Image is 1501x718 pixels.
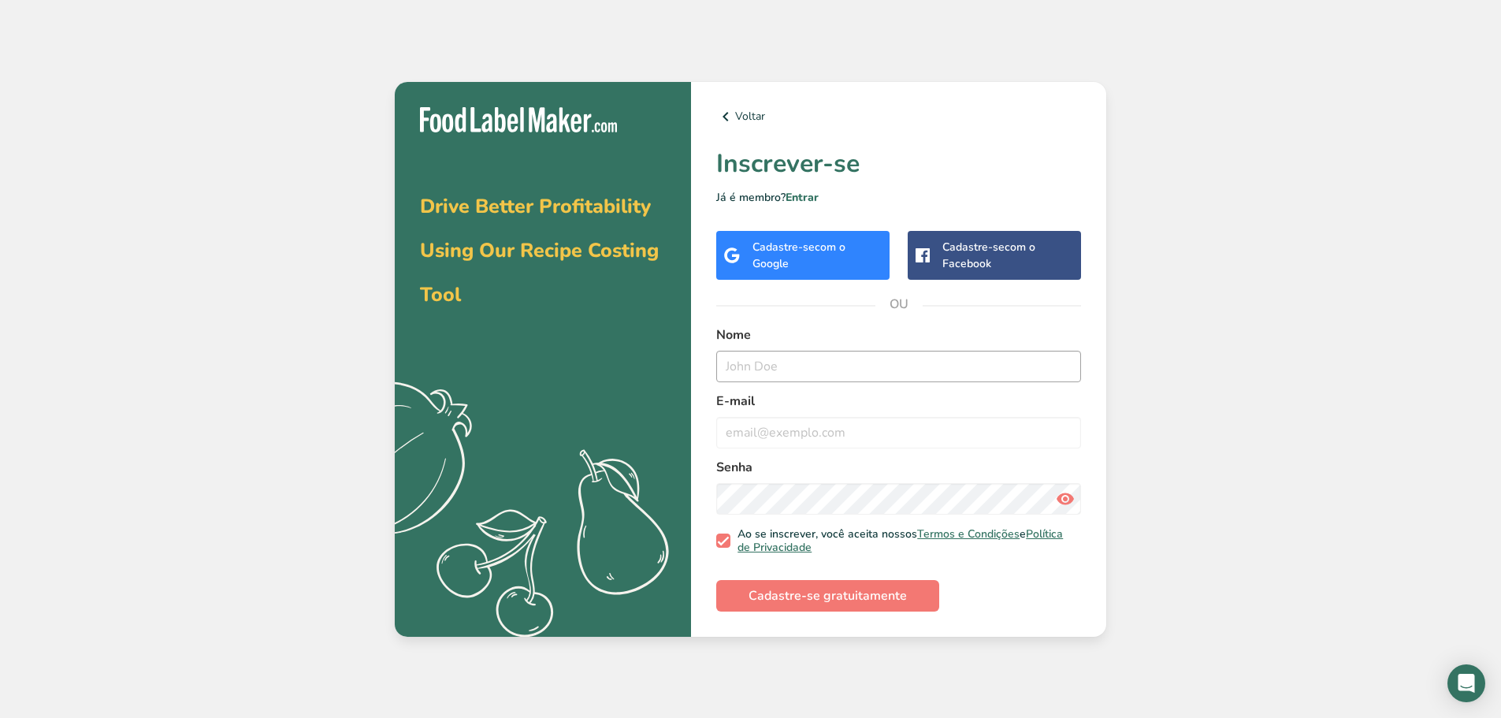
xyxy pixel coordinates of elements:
font: Senha [716,459,752,476]
span: Drive Better Profitability Using Our Recipe Costing Tool [420,193,659,308]
a: Termos e Condições [917,526,1020,541]
font: Nome [716,326,751,344]
input: John Doe [716,351,1081,382]
font: e [1020,526,1026,541]
font: com o Facebook [942,240,1035,271]
font: Cadastre-se gratuitamente [749,587,907,605]
a: Política de Privacidade [737,526,1063,556]
a: Entrar [786,190,819,205]
font: Cadastre-se [942,240,1005,255]
font: Voltar [735,109,765,124]
font: com o Google [752,240,845,271]
font: E-mail [716,392,755,410]
a: Voltar [716,107,1081,126]
font: Já é membro? [716,190,786,205]
font: Cadastre-se [752,240,815,255]
font: Ao se inscrever, você aceita nossos [737,526,917,541]
font: OU [890,296,908,313]
button: Cadastre-se gratuitamente [716,580,939,612]
div: Abra o Intercom Messenger [1447,664,1485,702]
input: email@exemplo.com [716,417,1081,448]
font: Inscrever-se [716,147,860,180]
img: Fabricante de etiquetas para alimentos [420,107,617,133]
